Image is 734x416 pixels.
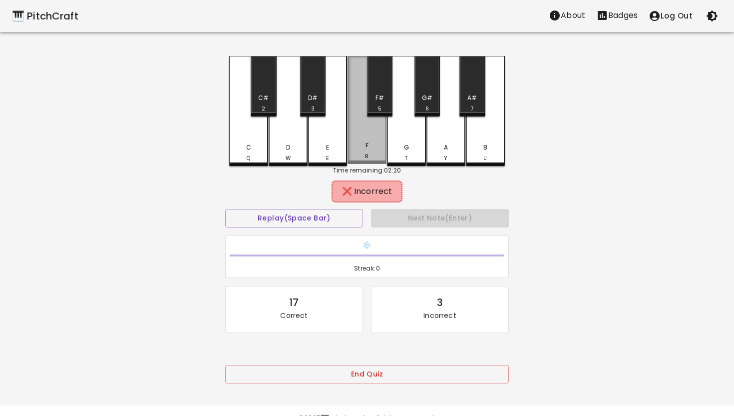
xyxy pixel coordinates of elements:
[444,154,447,162] div: Y
[608,9,638,21] p: Badges
[365,152,368,160] div: R
[591,5,643,26] a: Stats
[247,154,250,162] div: Q
[229,166,505,175] div: Time remaining: 02:20
[591,5,643,25] button: Stats
[543,5,591,26] a: About
[308,93,318,102] div: D#
[289,294,299,310] div: 17
[262,105,265,113] div: 2
[337,185,397,197] div: ❌ Incorrect
[326,143,329,152] div: E
[483,154,487,162] div: U
[404,143,409,152] div: G
[258,93,269,102] div: C#
[423,310,456,320] p: Incorrect
[12,8,78,24] a: 🎹 PitchCraft
[225,365,509,383] button: End Quiz
[437,294,443,310] div: 3
[483,143,487,152] div: B
[280,310,308,320] p: Correct
[230,263,504,273] span: Streak: 0
[444,143,448,152] div: A
[366,141,368,150] div: F
[405,154,407,162] div: T
[471,105,474,113] div: 7
[286,154,291,162] div: W
[311,105,315,113] div: 3
[643,5,698,26] button: account of current user
[246,143,251,152] div: C
[378,105,381,113] div: 5
[326,154,329,162] div: E
[230,240,504,251] h6: ❄️
[375,93,384,102] div: F#
[422,93,432,102] div: G#
[543,5,591,25] button: About
[467,93,477,102] div: A#
[425,105,429,113] div: 6
[225,209,363,227] button: Replay(Space Bar)
[286,143,290,152] div: D
[561,9,585,21] p: About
